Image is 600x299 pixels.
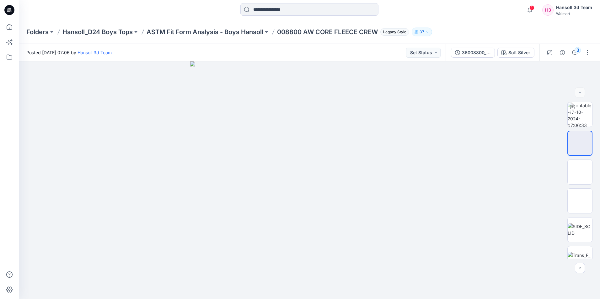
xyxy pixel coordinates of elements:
[568,223,592,236] img: SIDE_SOLID
[451,48,495,58] button: 36008800_LY vs ASTM_CORE FLEECE CREW
[508,49,530,56] div: Soft Silver
[26,28,49,36] a: Folders
[557,48,567,58] button: Details
[529,5,534,10] span: 1
[277,28,378,36] p: 008800 AW CORE FLEECE CREW
[575,47,581,53] div: 3
[556,11,592,16] div: Walmart
[147,28,263,36] a: ASTM Fit Form Analysis - Boys Hansoll
[26,49,112,56] span: Posted [DATE] 07:06 by
[78,50,112,55] a: Hansoll 3d Team
[378,28,409,36] button: Legacy Style
[568,252,592,265] img: Trans_F_TOP
[190,61,429,299] img: eyJhbGciOiJIUzI1NiIsImtpZCI6IjAiLCJzbHQiOiJzZXMiLCJ0eXAiOiJKV1QifQ.eyJkYXRhIjp7InR5cGUiOiJzdG9yYW...
[497,48,534,58] button: Soft Silver
[542,4,554,16] div: H3
[556,4,592,11] div: Hansoll 3d Team
[420,29,424,35] p: 37
[462,49,491,56] div: 36008800_LY vs ASTM_CORE FLEECE CREW
[568,102,592,127] img: turntable-17-10-2024-07:06:33
[570,48,580,58] button: 3
[380,28,409,36] span: Legacy Style
[412,28,432,36] button: 37
[62,28,133,36] a: Hansoll_D24 Boys Tops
